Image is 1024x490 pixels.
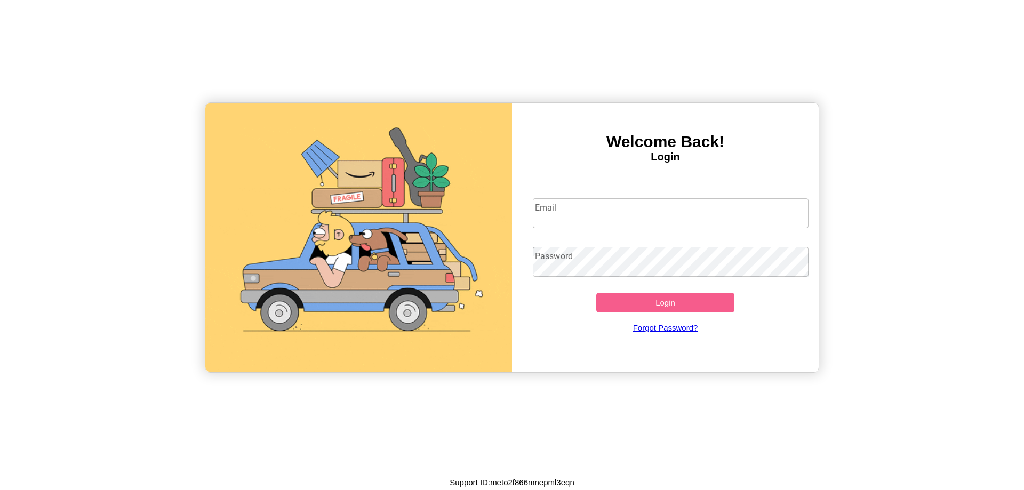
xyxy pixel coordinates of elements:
[205,103,512,372] img: gif
[512,133,819,151] h3: Welcome Back!
[450,475,574,489] p: Support ID: meto2f866mnepml3eqn
[596,293,734,312] button: Login
[512,151,819,163] h4: Login
[527,312,804,343] a: Forgot Password?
